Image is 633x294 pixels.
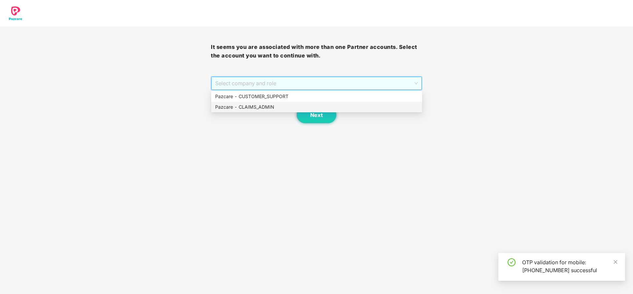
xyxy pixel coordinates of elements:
[215,77,417,90] span: Select company and role
[215,103,418,111] div: Pazcare - CLAIMS_ADMIN
[310,112,323,118] span: Next
[522,258,617,274] div: OTP validation for mobile: [PHONE_NUMBER] successful
[211,91,422,102] div: Pazcare - CUSTOMER_SUPPORT
[215,93,418,100] div: Pazcare - CUSTOMER_SUPPORT
[297,107,336,123] button: Next
[211,43,422,60] h3: It seems you are associated with more than one Partner accounts. Select the account you want to c...
[508,258,516,266] span: check-circle
[613,260,618,264] span: close
[211,102,422,112] div: Pazcare - CLAIMS_ADMIN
